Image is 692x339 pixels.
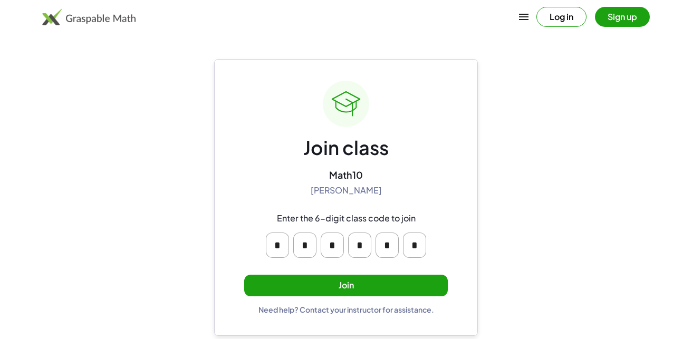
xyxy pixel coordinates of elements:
div: Math10 [329,169,363,181]
div: Need help? Contact your instructor for assistance. [258,305,434,314]
div: [PERSON_NAME] [311,185,382,196]
div: Enter the 6-digit class code to join [277,213,416,224]
button: Join [244,275,448,296]
input: Please enter OTP character 3 [321,233,344,258]
button: Log in [536,7,587,27]
input: Please enter OTP character 2 [293,233,316,258]
input: Please enter OTP character 4 [348,233,371,258]
button: Sign up [595,7,650,27]
div: Join class [303,135,389,160]
input: Please enter OTP character 6 [403,233,426,258]
input: Please enter OTP character 5 [376,233,399,258]
input: Please enter OTP character 1 [266,233,289,258]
